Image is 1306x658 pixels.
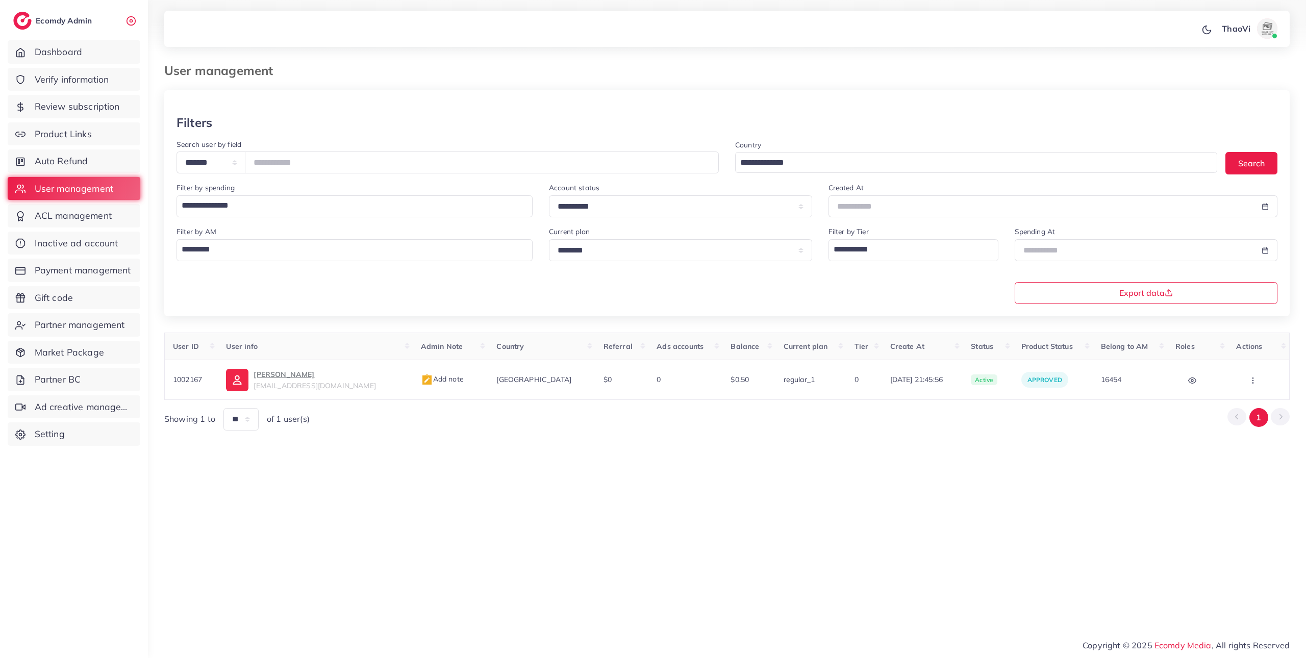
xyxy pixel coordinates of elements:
a: Ecomdy Media [1154,640,1212,650]
span: User ID [173,342,199,351]
h2: Ecomdy Admin [36,16,94,26]
button: Go to page 1 [1249,408,1268,427]
span: Tier [855,342,869,351]
span: Payment management [35,264,131,277]
span: active [971,374,997,386]
a: User management [8,177,140,200]
button: Export data [1015,282,1278,304]
img: logo [13,12,32,30]
a: Product Links [8,122,140,146]
a: Partner BC [8,368,140,391]
a: Review subscription [8,95,140,118]
span: $0 [604,375,612,384]
span: User info [226,342,257,351]
p: [PERSON_NAME] [254,368,375,381]
span: [GEOGRAPHIC_DATA] [496,375,571,384]
a: Verify information [8,68,140,91]
label: Current plan [549,226,590,237]
a: Market Package [8,341,140,364]
a: [PERSON_NAME][EMAIL_ADDRESS][DOMAIN_NAME] [226,368,404,391]
span: Inactive ad account [35,237,118,250]
a: Partner management [8,313,140,337]
span: Create At [890,342,924,351]
label: Account status [549,183,599,193]
span: User management [35,182,113,195]
span: of 1 user(s) [267,413,310,425]
span: Roles [1175,342,1195,351]
span: Actions [1236,342,1262,351]
span: Referral [604,342,633,351]
span: Product Status [1021,342,1073,351]
label: Country [735,140,761,150]
p: ThaoVi [1222,22,1250,35]
span: Review subscription [35,100,120,113]
span: 1002167 [173,375,202,384]
h3: Filters [177,115,212,130]
span: Current plan [784,342,828,351]
span: Ad creative management [35,400,133,414]
span: 16454 [1101,375,1122,384]
a: Gift code [8,286,140,310]
span: Add note [421,374,464,384]
span: Status [971,342,993,351]
span: approved [1027,376,1062,384]
div: Search for option [828,239,998,261]
a: Payment management [8,259,140,282]
a: Inactive ad account [8,232,140,255]
span: Country [496,342,524,351]
span: Copyright © 2025 [1083,639,1290,651]
span: Market Package [35,346,104,359]
label: Created At [828,183,864,193]
label: Filter by Tier [828,226,869,237]
label: Spending At [1015,226,1056,237]
span: Partner BC [35,373,81,386]
span: 0 [855,375,859,384]
button: Search [1225,152,1277,174]
a: logoEcomdy Admin [13,12,94,30]
label: Filter by spending [177,183,235,193]
span: Verify information [35,73,109,86]
a: Auto Refund [8,149,140,173]
span: 0 [657,375,661,384]
div: Search for option [177,239,533,261]
span: [EMAIL_ADDRESS][DOMAIN_NAME] [254,381,375,390]
img: avatar [1257,18,1277,39]
span: Ads accounts [657,342,704,351]
input: Search for option [737,155,1204,171]
a: Setting [8,422,140,446]
a: ACL management [8,204,140,227]
label: Filter by AM [177,226,216,237]
span: Partner management [35,318,125,332]
div: Search for option [735,152,1217,173]
a: ThaoViavatar [1216,18,1282,39]
input: Search for option [178,197,519,215]
span: Export data [1119,289,1173,297]
span: regular_1 [784,375,815,384]
span: Auto Refund [35,155,88,168]
h3: User management [164,63,281,78]
span: Product Links [35,128,92,141]
img: ic-user-info.36bf1079.svg [226,369,248,391]
span: Showing 1 to [164,413,215,425]
span: , All rights Reserved [1212,639,1290,651]
label: Search user by field [177,139,241,149]
ul: Pagination [1227,408,1290,427]
span: Balance [731,342,759,351]
span: Gift code [35,291,73,305]
input: Search for option [178,241,519,259]
span: $0.50 [731,375,749,384]
span: Dashboard [35,45,82,59]
span: ACL management [35,209,112,222]
span: Setting [35,427,65,441]
div: Search for option [177,195,533,217]
span: Admin Note [421,342,463,351]
img: admin_note.cdd0b510.svg [421,374,433,386]
a: Ad creative management [8,395,140,419]
input: Search for option [830,241,985,259]
a: Dashboard [8,40,140,64]
span: Belong to AM [1101,342,1148,351]
span: [DATE] 21:45:56 [890,374,955,385]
